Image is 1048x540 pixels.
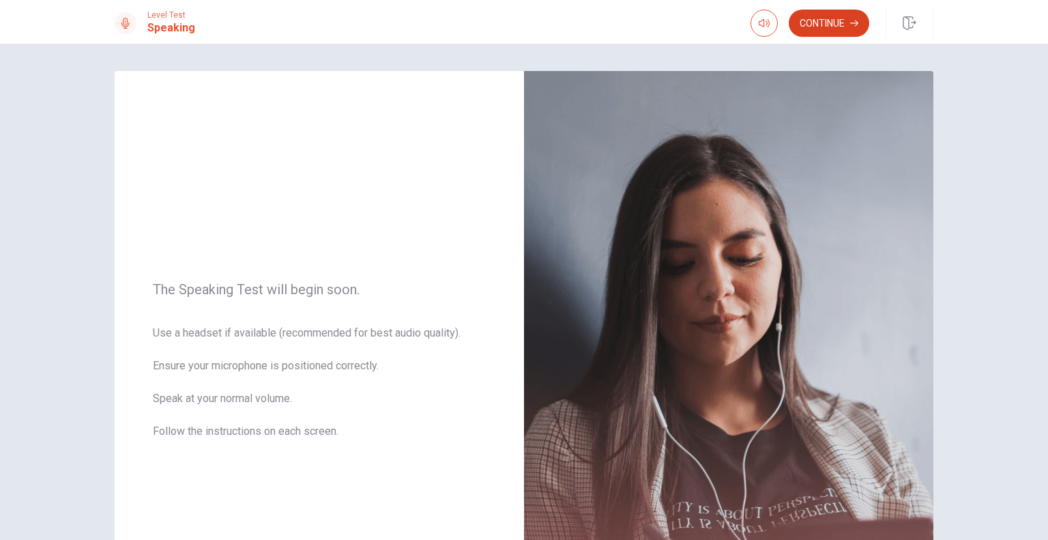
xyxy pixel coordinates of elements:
[153,281,486,298] span: The Speaking Test will begin soon.
[147,10,195,20] span: Level Test
[147,20,195,36] h1: Speaking
[153,325,486,456] span: Use a headset if available (recommended for best audio quality). Ensure your microphone is positi...
[789,10,869,37] button: Continue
